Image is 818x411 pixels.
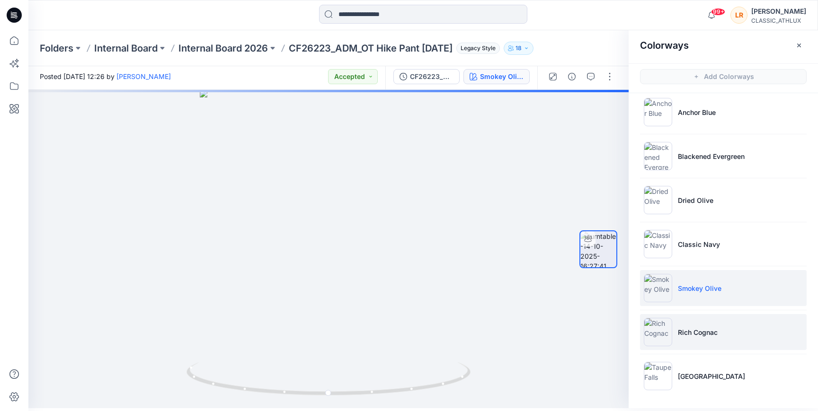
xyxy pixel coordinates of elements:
[644,230,672,258] img: Classic Navy
[751,6,806,17] div: [PERSON_NAME]
[678,151,745,161] p: Blackened Evergreen
[94,42,158,55] a: Internal Board
[711,8,725,16] span: 99+
[463,69,530,84] button: Smokey Olive
[453,42,500,55] button: Legacy Style
[678,107,716,117] p: Anchor Blue
[456,43,500,54] span: Legacy Style
[504,42,533,55] button: 18
[678,327,718,337] p: Rich Cognac
[580,231,616,267] img: turntable-14-10-2025-16:27:41
[644,362,672,390] img: Taupe Falls
[116,72,171,80] a: [PERSON_NAME]
[730,7,747,24] div: LR
[644,142,672,170] img: Blackened Evergreen
[678,371,745,381] p: [GEOGRAPHIC_DATA]
[516,43,522,53] p: 18
[480,71,524,82] div: Smokey Olive
[644,186,672,214] img: Dried Olive
[678,195,713,205] p: Dried Olive
[393,69,460,84] button: CF26223_ADM_OT Hike Pant [DATE]
[640,40,689,51] h2: Colorways
[564,69,579,84] button: Details
[644,98,672,126] img: Anchor Blue
[178,42,268,55] a: Internal Board 2026
[40,71,171,81] span: Posted [DATE] 12:26 by
[644,274,672,302] img: Smokey Olive
[289,42,453,55] p: CF26223_ADM_OT Hike Pant [DATE]
[40,42,73,55] a: Folders
[678,283,721,293] p: Smokey Olive
[751,17,806,24] div: CLASSIC_ATHLUX
[678,239,720,249] p: Classic Navy
[644,318,672,346] img: Rich Cognac
[410,71,453,82] div: CF26223_ADM_OT Hike Pant [DATE]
